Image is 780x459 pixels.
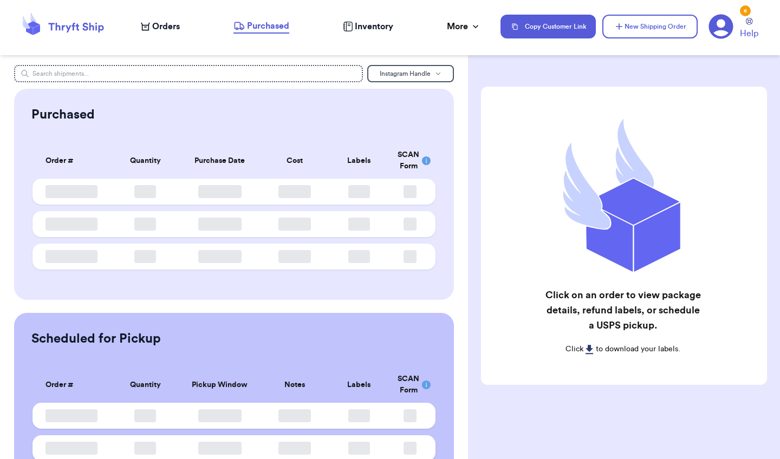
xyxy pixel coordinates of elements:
h2: Click on an order to view package details, refund labels, or schedule a USPS pickup. [543,287,703,333]
h2: Scheduled for Pickup [31,330,161,347]
div: SCAN Form [398,373,422,396]
span: Instagram Handle [380,70,431,77]
div: 6 [740,5,751,16]
div: SCAN Form [398,149,422,172]
span: Help [740,27,758,40]
h2: Purchased [31,106,95,123]
th: Order # [32,143,113,179]
th: Order # [32,367,113,403]
span: Orders [152,20,180,33]
button: New Shipping Order [602,15,698,38]
button: Copy Customer Link [500,15,596,38]
th: Quantity [113,367,178,403]
a: Purchased [233,19,289,34]
a: Help [740,18,758,40]
p: Click to download your labels. [543,344,703,355]
a: 6 [708,14,733,39]
a: Inventory [343,20,393,33]
input: Search shipments... [14,65,363,82]
th: Quantity [113,143,178,179]
th: Labels [327,367,391,403]
button: Instagram Handle [367,65,454,82]
th: Pickup Window [178,367,262,403]
span: Inventory [355,20,393,33]
th: Purchase Date [178,143,262,179]
th: Labels [327,143,391,179]
div: More [447,20,481,33]
a: Orders [141,20,180,33]
span: Purchased [247,19,289,32]
th: Notes [262,367,327,403]
th: Cost [262,143,327,179]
